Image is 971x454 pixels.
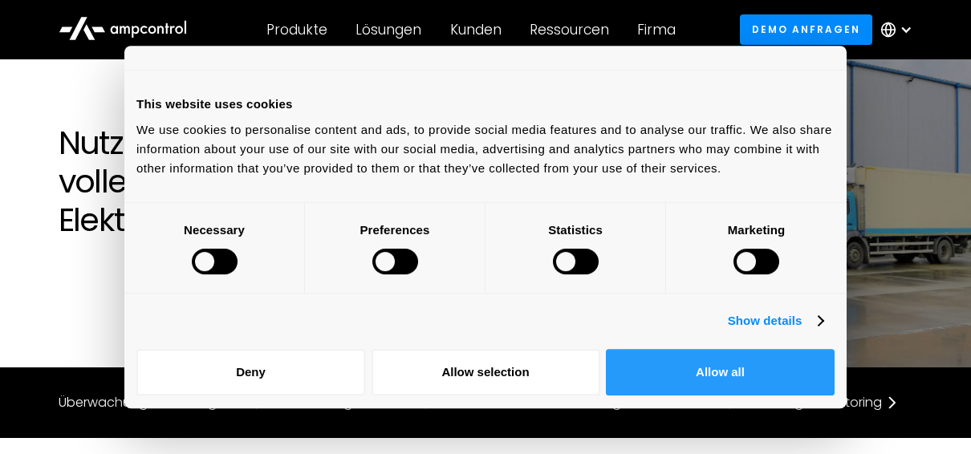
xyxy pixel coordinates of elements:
[59,124,469,239] h1: Nutzen Sie das volle Potenzial Ihrer Elektrofahrzeugflotte
[184,223,245,237] strong: Necessary
[136,95,835,114] div: This website uses cookies
[728,223,786,237] strong: Marketing
[372,349,600,395] button: Allow selection
[266,21,327,39] div: Produkte
[295,396,418,409] div: Fahrzeug-Telematik
[768,396,882,409] div: Energiemonitoring
[360,223,430,237] strong: Preferences
[136,349,365,395] button: Deny
[59,393,262,412] a: Überwachung des Ladegeräts
[59,396,249,409] div: Überwachung des Ladegeräts
[355,21,421,39] div: Lösungen
[740,14,873,44] a: Demo anfragen
[471,396,722,409] div: Hardwareüberwachung rund um die Uhr
[136,120,835,178] div: We use cookies to personalise content and ads, to provide social media features and to analyse ou...
[637,21,676,39] div: Firma
[450,21,502,39] div: Kunden
[548,223,603,237] strong: Statistics
[530,21,609,39] div: Ressourcen
[728,311,823,330] a: Show details
[606,349,835,395] button: Allow all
